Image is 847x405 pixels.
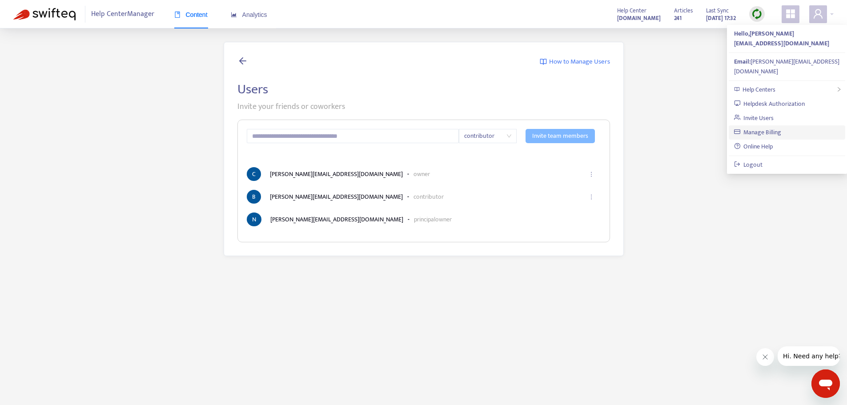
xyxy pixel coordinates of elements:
[247,190,261,204] span: B
[407,169,409,179] b: -
[247,190,601,204] li: [PERSON_NAME][EMAIL_ADDRESS][DOMAIN_NAME]
[237,81,610,97] h2: Users
[734,160,763,170] a: Logout
[743,84,775,95] span: Help Centers
[247,167,601,181] li: [PERSON_NAME][EMAIL_ADDRESS][DOMAIN_NAME]
[734,141,773,152] a: Online Help
[174,12,181,18] span: book
[5,6,64,13] span: Hi. Need any help?
[407,192,409,201] b: -
[584,187,598,207] button: ellipsis
[617,13,661,23] a: [DOMAIN_NAME]
[706,6,729,16] span: Last Sync
[836,87,842,92] span: right
[811,369,840,398] iframe: Button to launch messaging window
[231,12,237,18] span: area-chart
[778,346,840,366] iframe: Message from company
[414,215,452,224] p: principal owner
[247,167,261,181] span: C
[540,56,610,68] a: How to Manage Users
[751,8,763,20] img: sync.dc5367851b00ba804db3.png
[237,101,610,113] p: Invite your friends or coworkers
[674,13,682,23] strong: 241
[734,113,774,123] a: Invite Users
[247,213,261,226] span: N
[813,8,823,19] span: user
[734,28,829,48] strong: Hello, [PERSON_NAME][EMAIL_ADDRESS][DOMAIN_NAME]
[706,13,736,23] strong: [DATE] 17:32
[408,215,409,224] b: -
[174,11,208,18] span: Content
[464,129,511,143] span: contributor
[13,8,76,20] img: Swifteq
[584,164,598,184] button: ellipsis
[674,6,693,16] span: Articles
[734,57,840,76] div: [PERSON_NAME][EMAIL_ADDRESS][DOMAIN_NAME]
[734,127,782,137] a: Manage Billing
[413,192,444,201] p: contributor
[617,6,646,16] span: Help Center
[91,6,154,23] span: Help Center Manager
[549,57,610,67] span: How to Manage Users
[247,213,601,226] li: [PERSON_NAME][EMAIL_ADDRESS][DOMAIN_NAME]
[734,99,805,109] a: Helpdesk Authorization
[734,56,751,67] strong: Email:
[540,58,547,65] img: image-link
[231,11,267,18] span: Analytics
[413,169,430,179] p: owner
[588,171,594,177] span: ellipsis
[785,8,796,19] span: appstore
[756,348,774,366] iframe: Close message
[588,194,594,200] span: ellipsis
[526,129,595,143] button: Invite team members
